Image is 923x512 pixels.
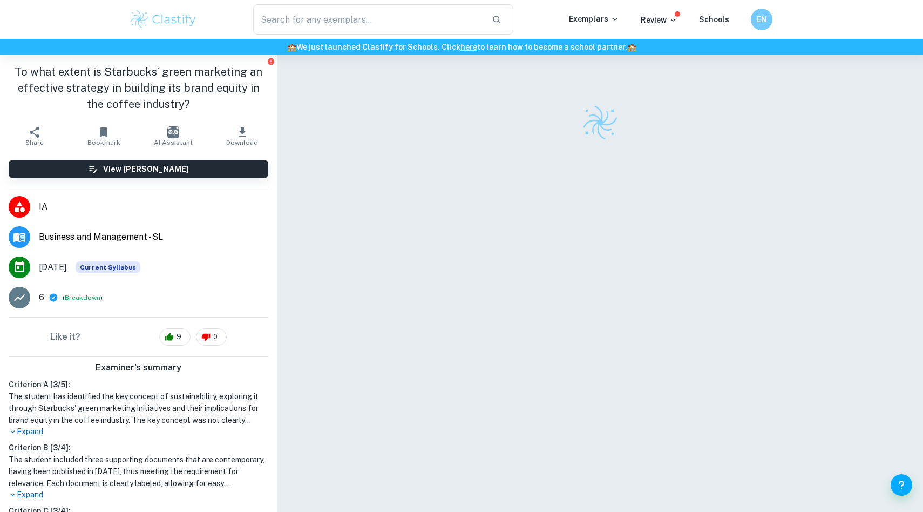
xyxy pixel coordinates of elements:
[139,121,208,151] button: AI Assistant
[756,14,768,25] h6: EN
[460,43,477,51] a: here
[253,4,483,35] input: Search for any exemplars...
[196,328,227,346] div: 0
[9,489,268,501] p: Expand
[103,163,189,175] h6: View [PERSON_NAME]
[699,15,729,24] a: Schools
[226,139,258,146] span: Download
[9,379,268,390] h6: Criterion A [ 3 / 5 ]:
[87,139,120,146] span: Bookmark
[207,332,223,342] span: 0
[9,64,268,112] h1: To what extent is Starbucks’ green marketing an effective strategy in building its brand equity i...
[171,332,187,342] span: 9
[581,104,619,142] img: Clastify logo
[39,261,67,274] span: [DATE]
[69,121,138,151] button: Bookmark
[9,160,268,178] button: View [PERSON_NAME]
[569,13,619,25] p: Exemplars
[39,231,268,244] span: Business and Management - SL
[167,126,179,138] img: AI Assistant
[154,139,193,146] span: AI Assistant
[76,261,140,273] div: This exemplar is based on the current syllabus. Feel free to refer to it for inspiration/ideas wh...
[65,293,100,302] button: Breakdown
[287,43,296,51] span: 🏫
[2,41,921,53] h6: We just launched Clastify for Schools. Click to learn how to become a school partner.
[159,328,191,346] div: 9
[39,200,268,213] span: IA
[9,390,268,426] h1: The student has identified the key concept of sustainability, exploring it through Starbucks' gre...
[39,291,44,304] p: 6
[129,9,198,30] img: Clastify logo
[25,139,44,146] span: Share
[4,361,273,374] h6: Examiner's summary
[9,426,268,437] p: Expand
[641,14,677,26] p: Review
[63,293,103,303] span: ( )
[627,43,636,51] span: 🏫
[267,57,275,65] button: Report issue
[76,261,140,273] span: Current Syllabus
[208,121,277,151] button: Download
[9,442,268,454] h6: Criterion B [ 3 / 4 ]:
[891,474,912,496] button: Help and Feedback
[751,9,772,30] button: EN
[50,331,80,343] h6: Like it?
[9,454,268,489] h1: The student included three supporting documents that are contemporary, having been published in [...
